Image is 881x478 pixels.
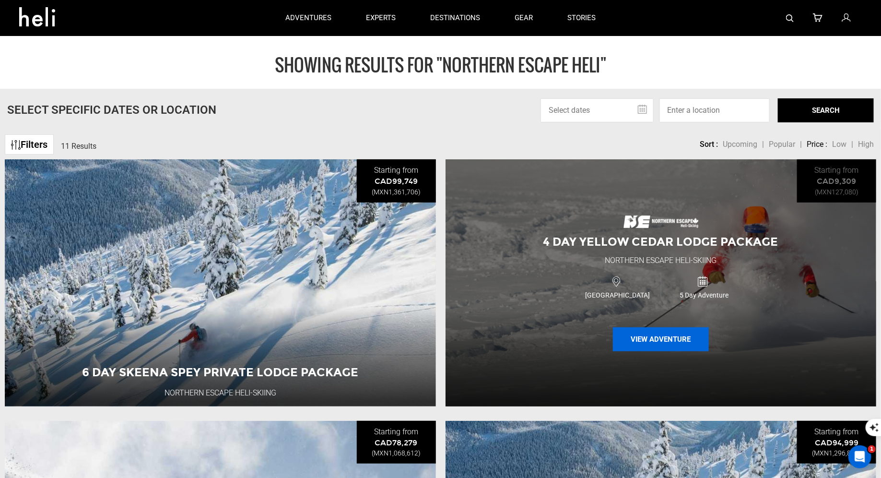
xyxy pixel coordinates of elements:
[543,235,778,249] span: 4 Day Yellow Cedar Lodge Package
[605,255,717,266] div: Northern Escape Heli-Skiing
[540,98,654,122] input: Select dates
[5,134,54,155] a: Filters
[778,98,874,122] button: SEARCH
[623,207,699,229] img: images
[851,139,853,150] li: |
[848,445,871,468] iframe: Intercom live chat
[769,140,795,149] span: Popular
[858,140,874,149] span: High
[661,290,747,300] span: 5 Day Adventure
[700,139,718,150] li: Sort :
[807,139,827,150] li: Price :
[659,98,770,122] input: Enter a location
[762,139,764,150] li: |
[575,290,661,300] span: [GEOGRAPHIC_DATA]
[723,140,757,149] span: Upcoming
[285,13,331,23] p: adventures
[11,140,21,150] img: btn-icon.svg
[613,327,709,351] button: View Adventure
[430,13,480,23] p: destinations
[786,14,794,22] img: search-bar-icon.svg
[366,13,396,23] p: experts
[61,142,96,151] span: 11 Results
[800,139,802,150] li: |
[832,140,846,149] span: Low
[7,102,216,118] p: Select Specific Dates Or Location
